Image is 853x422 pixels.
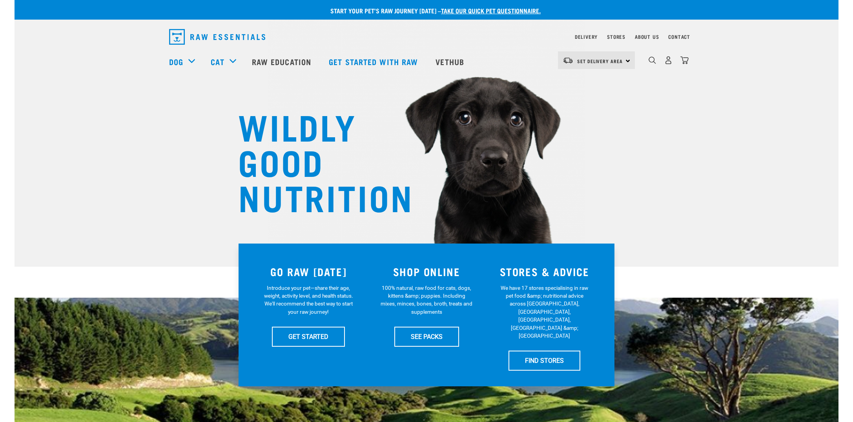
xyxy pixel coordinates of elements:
a: Dog [169,56,183,67]
a: Contact [668,35,690,38]
img: Raw Essentials Logo [169,29,265,45]
h3: GO RAW [DATE] [254,266,363,278]
a: About Us [635,35,659,38]
p: Introduce your pet—share their age, weight, activity level, and health status. We'll recommend th... [262,284,355,316]
a: Get started with Raw [321,46,428,77]
img: user.png [664,56,673,64]
p: Start your pet’s raw journey [DATE] – [20,6,844,15]
a: SEE PACKS [394,327,459,346]
a: Vethub [428,46,474,77]
a: GET STARTED [272,327,345,346]
p: We have 17 stores specialising in raw pet food &amp; nutritional advice across [GEOGRAPHIC_DATA],... [498,284,591,340]
img: home-icon@2x.png [680,56,689,64]
a: Stores [607,35,625,38]
h1: WILDLY GOOD NUTRITION [238,108,395,214]
nav: dropdown navigation [15,46,838,77]
a: Delivery [575,35,598,38]
p: 100% natural, raw food for cats, dogs, kittens &amp; puppies. Including mixes, minces, bones, bro... [381,284,473,316]
a: take our quick pet questionnaire. [441,9,541,12]
a: FIND STORES [509,351,580,370]
span: Set Delivery Area [577,60,623,62]
img: van-moving.png [563,57,573,64]
img: home-icon-1@2x.png [649,56,656,64]
h3: STORES & ADVICE [490,266,599,278]
h3: SHOP ONLINE [372,266,481,278]
nav: dropdown navigation [163,26,690,48]
a: Cat [211,56,224,67]
a: Raw Education [244,46,321,77]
